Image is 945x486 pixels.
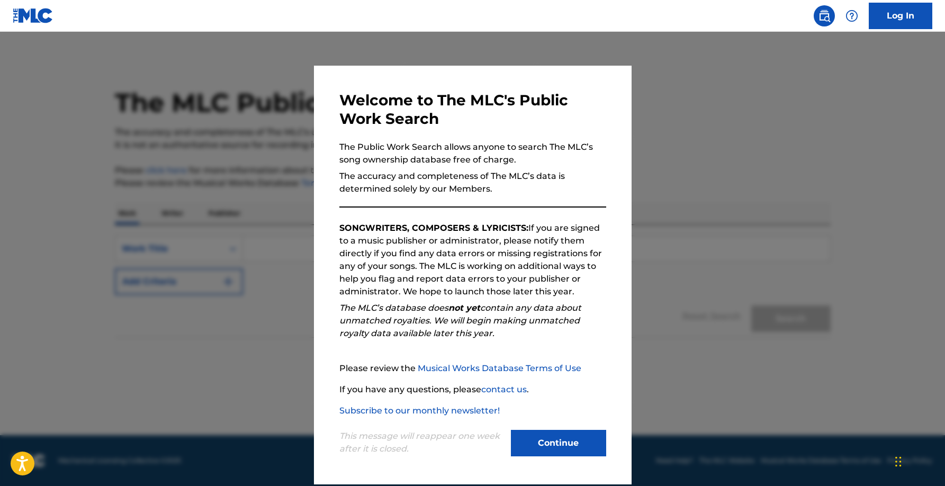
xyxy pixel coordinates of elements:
p: If you are signed to a music publisher or administrator, please notify them directly if you find ... [339,222,606,298]
strong: SONGWRITERS, COMPOSERS & LYRICISTS: [339,223,528,233]
a: Log In [869,3,932,29]
p: The Public Work Search allows anyone to search The MLC’s song ownership database free of charge. [339,141,606,166]
strong: not yet [448,303,480,313]
p: Please review the [339,362,606,375]
p: The accuracy and completeness of The MLC’s data is determined solely by our Members. [339,170,606,195]
div: Help [841,5,862,26]
a: Subscribe to our monthly newsletter! [339,406,500,416]
a: contact us [481,384,527,394]
p: If you have any questions, please . [339,383,606,396]
button: Continue [511,430,606,456]
img: MLC Logo [13,8,53,23]
img: help [845,10,858,22]
a: Musical Works Database Terms of Use [418,363,581,373]
a: Public Search [814,5,835,26]
iframe: Chat Widget [892,435,945,486]
em: The MLC’s database does contain any data about unmatched royalties. We will begin making unmatche... [339,303,581,338]
p: This message will reappear one week after it is closed. [339,430,505,455]
div: Drag [895,446,902,478]
h3: Welcome to The MLC's Public Work Search [339,91,606,128]
img: search [818,10,831,22]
